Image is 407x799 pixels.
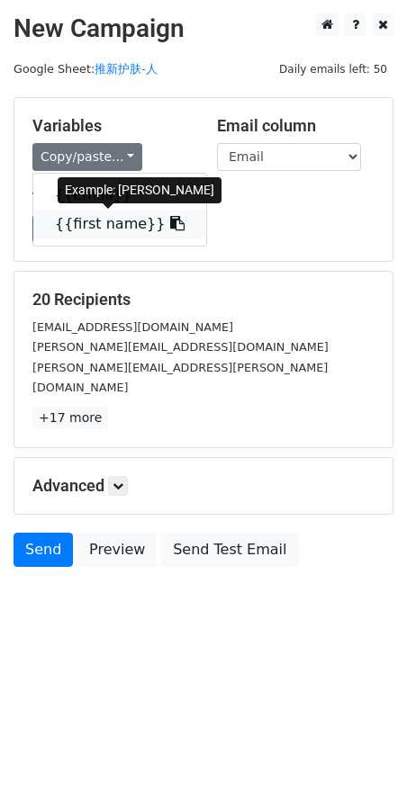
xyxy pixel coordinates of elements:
[161,533,298,567] a: Send Test Email
[58,177,222,203] div: Example: [PERSON_NAME]
[217,116,375,136] h5: Email column
[317,713,407,799] iframe: Chat Widget
[32,290,375,310] h5: 20 Recipients
[32,143,142,171] a: Copy/paste...
[273,62,393,76] a: Daily emails left: 50
[32,116,190,136] h5: Variables
[32,320,233,334] small: [EMAIL_ADDRESS][DOMAIN_NAME]
[273,59,393,79] span: Daily emails left: 50
[14,533,73,567] a: Send
[14,13,393,44] h2: New Campaign
[32,407,108,429] a: +17 more
[32,476,375,496] h5: Advanced
[14,62,158,76] small: Google Sheet:
[32,361,328,395] small: [PERSON_NAME][EMAIL_ADDRESS][PERSON_NAME][DOMAIN_NAME]
[77,533,157,567] a: Preview
[95,62,158,76] a: 推新护肤-人
[33,181,206,210] a: {{Email}}
[33,210,206,238] a: {{first name}}
[32,340,329,354] small: [PERSON_NAME][EMAIL_ADDRESS][DOMAIN_NAME]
